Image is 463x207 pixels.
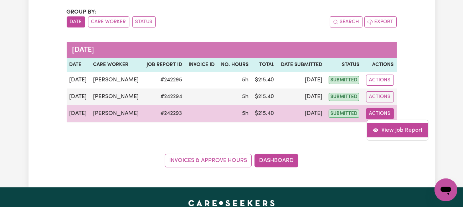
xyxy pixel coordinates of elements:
[242,77,248,83] span: 5 hours
[329,110,359,118] span: submitted
[277,89,325,105] td: [DATE]
[143,72,185,89] td: # 242295
[254,154,298,167] a: Dashboard
[90,105,143,122] td: [PERSON_NAME]
[90,72,143,89] td: [PERSON_NAME]
[90,58,143,72] th: Care worker
[330,16,362,27] button: Search
[329,93,359,101] span: submitted
[165,154,252,167] a: Invoices & Approve Hours
[67,9,97,15] span: Group by:
[67,89,91,105] td: [DATE]
[67,58,91,72] th: Date
[88,16,129,27] button: sort invoices by care worker
[67,72,91,89] td: [DATE]
[143,105,185,122] td: # 242293
[277,72,325,89] td: [DATE]
[251,89,277,105] td: $ 215.40
[242,94,248,100] span: 5 hours
[251,105,277,122] td: $ 215.40
[188,200,275,206] a: Careseekers home page
[251,72,277,89] td: $ 215.40
[90,89,143,105] td: [PERSON_NAME]
[217,58,251,72] th: No. Hours
[143,58,185,72] th: Job Report ID
[362,58,396,72] th: Actions
[251,58,277,72] th: Total
[67,42,397,58] caption: [DATE]
[325,58,362,72] th: Status
[364,16,397,27] button: Export
[132,16,156,27] button: sort invoices by paid status
[277,58,325,72] th: Date Submitted
[434,178,457,201] iframe: Button to launch messaging window
[367,120,428,140] div: Actions
[329,76,359,84] span: submitted
[277,105,325,122] td: [DATE]
[366,108,394,119] button: Actions
[185,58,217,72] th: Invoice ID
[242,111,248,116] span: 5 hours
[366,75,394,86] button: Actions
[67,105,91,122] td: [DATE]
[143,89,185,105] td: # 242294
[67,16,85,27] button: sort invoices by date
[367,123,428,137] a: View job report 242293
[366,91,394,102] button: Actions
